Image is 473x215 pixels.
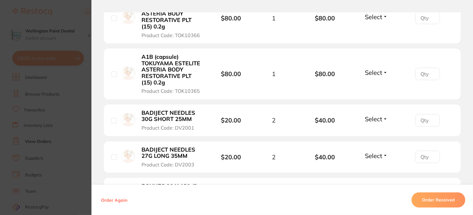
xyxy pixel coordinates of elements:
[121,150,135,163] img: BADIJECT NEEDLES 27G LONG 35MM
[221,116,241,124] b: $20.00
[272,15,276,22] span: 1
[140,54,205,94] button: A1B (capsule) TOKUYAMA ESTELITE ASTERIA BODY RESTORATIVE PLT (15) 0.2g Product Code: TOK10365
[121,11,135,24] img: A2B (capsule) TOKUYAMA ESTELITE ASTERIA BODY RESTORATIVE PLT (15) 0.2g
[363,13,390,21] button: Select
[140,110,205,131] button: BADIJECT NEEDLES 30G SHORT 25MM Product Code: DV2001
[221,153,241,161] b: $20.00
[141,110,203,123] b: BADIJECT NEEDLES 30G SHORT 25MM
[121,67,135,80] img: A1B (capsule) TOKUYAMA ESTELITE ASTERIA BODY RESTORATIVE PLT (15) 0.2g
[272,117,276,124] span: 2
[363,69,390,76] button: Select
[121,113,135,127] img: BADIJECT NEEDLES 30G SHORT 25MM
[141,32,200,38] span: Product Code: TOK10366
[141,88,200,94] span: Product Code: TOK10365
[272,153,276,161] span: 2
[140,146,205,168] button: BADIJECT NEEDLES 27G LONG 35MM Product Code: DV2003
[221,14,241,22] b: $80.00
[415,151,440,163] input: Qty
[415,114,440,127] input: Qty
[363,152,390,160] button: Select
[415,12,440,24] input: Qty
[141,147,203,159] b: BADIJECT NEEDLES 27G LONG 35MM
[99,197,129,203] button: Order Again
[299,153,351,161] b: $40.00
[141,125,194,131] span: Product Code: DV2001
[299,70,351,77] b: $80.00
[141,162,194,167] span: Product Code: DV2003
[365,69,382,76] span: Select
[365,115,382,123] span: Select
[221,70,241,78] b: $80.00
[299,117,351,124] b: $40.00
[363,115,390,123] button: Select
[299,15,351,22] b: $80.00
[272,70,276,77] span: 1
[365,13,382,21] span: Select
[141,183,203,202] b: POUHES 90 X 130 (3 1/2 X 5 1/4) 200 (YELLOW)
[412,192,465,207] button: Order Received
[365,152,382,160] span: Select
[415,68,440,80] input: Qty
[141,54,203,86] b: A1B (capsule) TOKUYAMA ESTELITE ASTERIA BODY RESTORATIVE PLT (15) 0.2g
